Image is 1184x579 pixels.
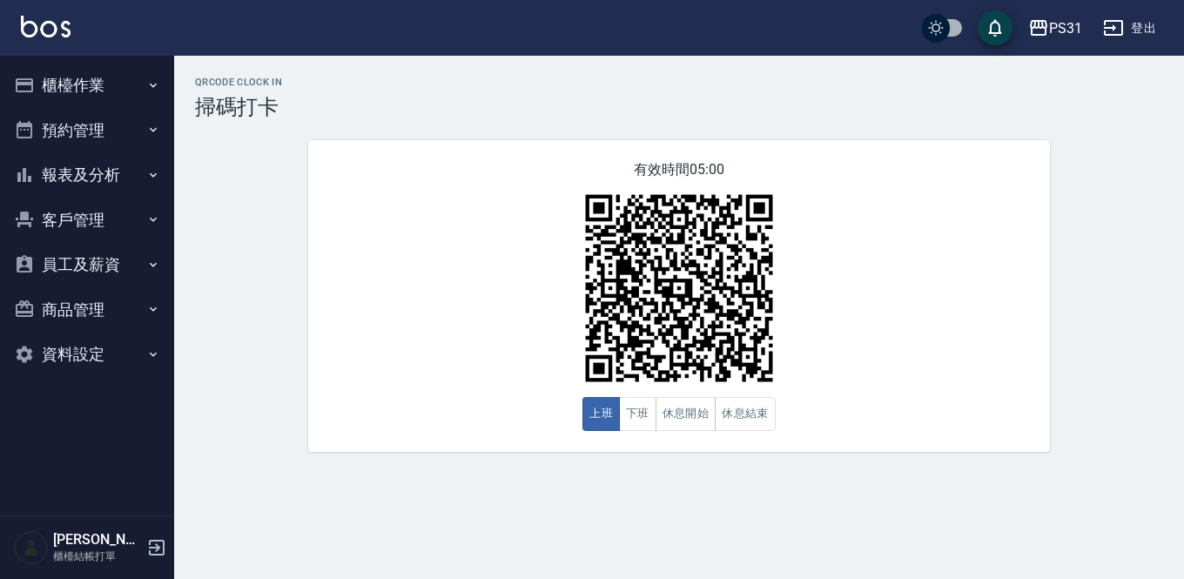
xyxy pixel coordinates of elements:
button: 資料設定 [7,332,167,377]
button: 休息開始 [656,397,716,431]
h3: 掃碼打卡 [195,95,1163,119]
button: 上班 [582,397,620,431]
button: 休息結束 [715,397,776,431]
img: Logo [21,16,71,37]
button: 登出 [1096,12,1163,44]
button: 員工及薪資 [7,242,167,287]
p: 櫃檯結帳打單 [53,549,142,564]
button: 預約管理 [7,108,167,153]
button: 櫃檯作業 [7,63,167,108]
h2: QRcode Clock In [195,77,1163,88]
button: 客戶管理 [7,198,167,243]
div: 有效時間 05:00 [308,140,1050,452]
img: Person [14,530,49,565]
button: 下班 [619,397,656,431]
div: PS31 [1049,17,1082,39]
button: save [978,10,1012,45]
button: PS31 [1021,10,1089,46]
button: 商品管理 [7,287,167,333]
button: 報表及分析 [7,152,167,198]
h5: [PERSON_NAME] [53,531,142,549]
